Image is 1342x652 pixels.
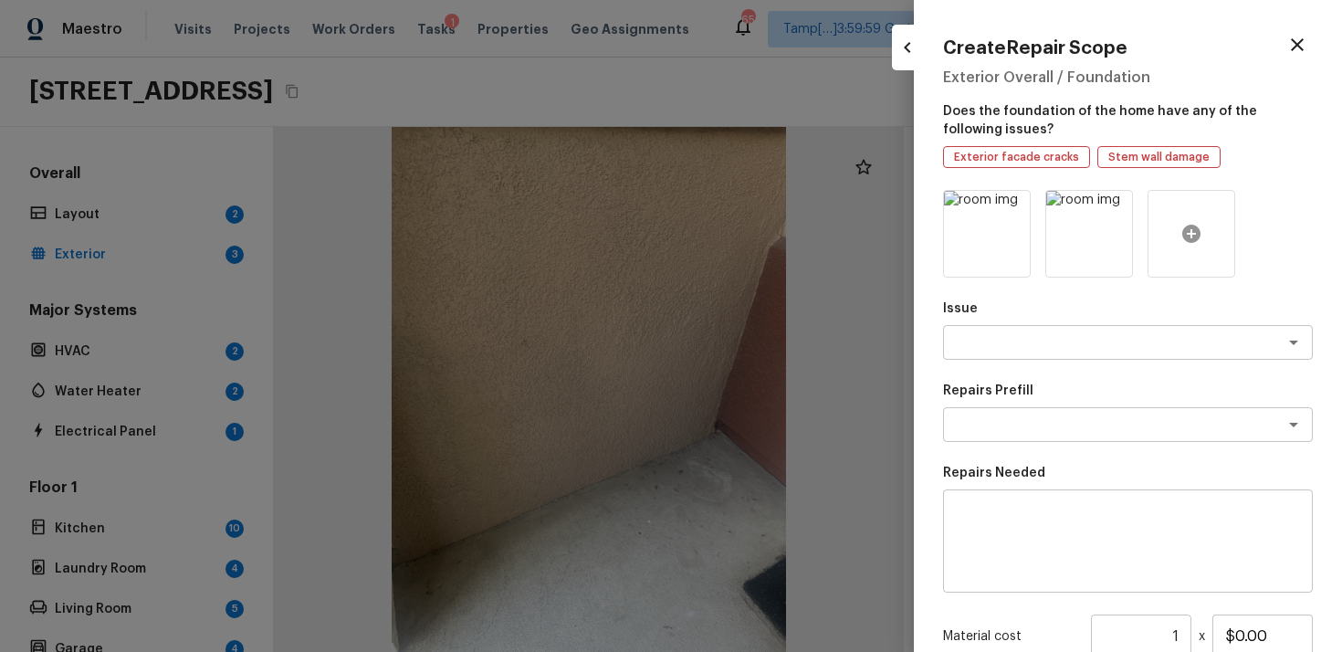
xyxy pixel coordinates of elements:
p: Repairs Needed [943,464,1313,482]
h5: Exterior Overall / Foundation [943,68,1313,88]
p: Does the foundation of the home have any of the following issues? [943,95,1313,139]
p: Issue [943,300,1313,318]
h4: Create Repair Scope [943,37,1127,60]
button: Open [1281,330,1306,355]
button: Open [1281,412,1306,437]
span: Exterior facade cracks [948,148,1085,166]
img: room img [944,191,1030,277]
span: Stem wall damage [1102,148,1216,166]
img: room img [1046,191,1132,277]
p: Material cost [943,627,1084,646]
p: Repairs Prefill [943,382,1313,400]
